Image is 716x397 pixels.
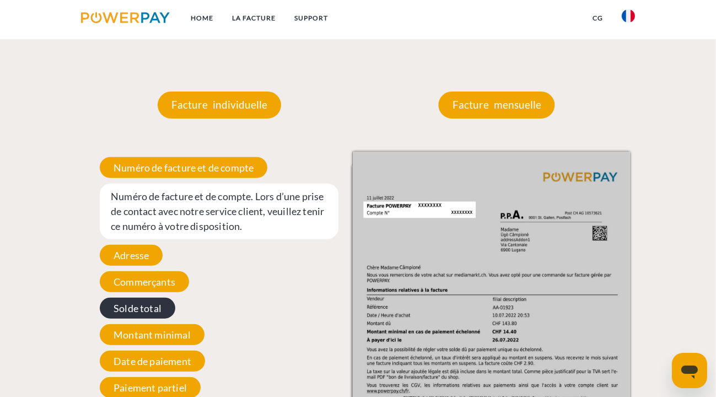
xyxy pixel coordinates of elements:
[285,8,337,28] a: Support
[672,353,707,388] iframe: Bouton de lancement de la fenêtre de messagerie
[100,245,163,266] span: Adresse
[583,8,612,28] a: CG
[100,298,175,319] span: Solde total
[181,8,223,28] a: Home
[439,92,555,118] p: Facture mensuelle
[81,12,170,23] img: logo-powerpay.svg
[100,351,205,372] span: Date de paiement
[100,184,338,239] span: Numéro de facture et de compte. Lors d’une prise de contact avec notre service client, veuillez t...
[223,8,285,28] a: LA FACTURE
[622,9,635,23] img: fr
[100,271,189,292] span: Commerçants
[100,324,204,345] span: Montant minimal
[100,157,267,178] span: Numéro de facture et de compte
[158,92,281,118] p: Facture individuelle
